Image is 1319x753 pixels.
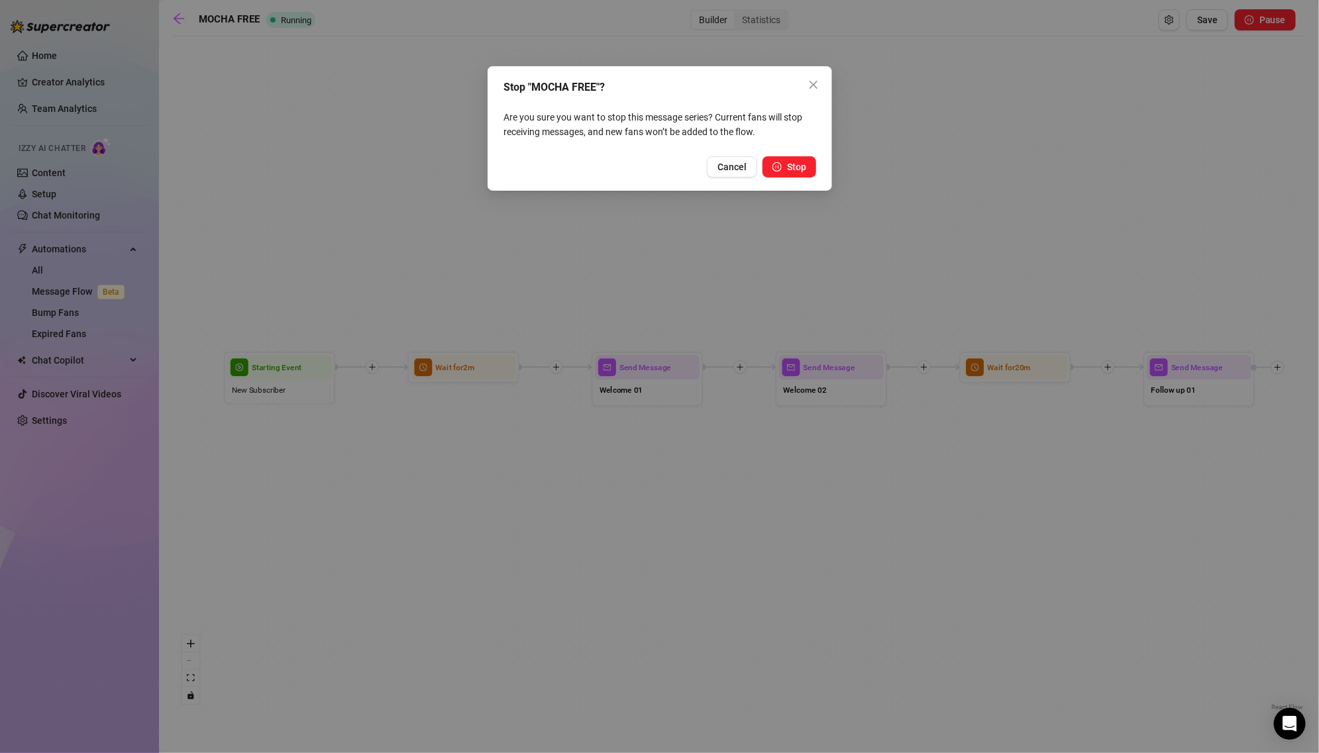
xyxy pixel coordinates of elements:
span: Cancel [717,162,747,172]
button: Close [803,74,824,95]
span: Close [803,79,824,90]
span: Stop [787,162,806,172]
button: Stop [763,156,816,177]
span: pause-circle [772,162,782,172]
button: Cancel [707,156,757,177]
p: Are you sure you want to stop this message series? Current fans will stop receiving messages, and... [503,110,816,139]
div: Stop "MOCHA FREE"? [503,79,816,95]
span: close [808,79,819,90]
div: Open Intercom Messenger [1274,708,1306,740]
